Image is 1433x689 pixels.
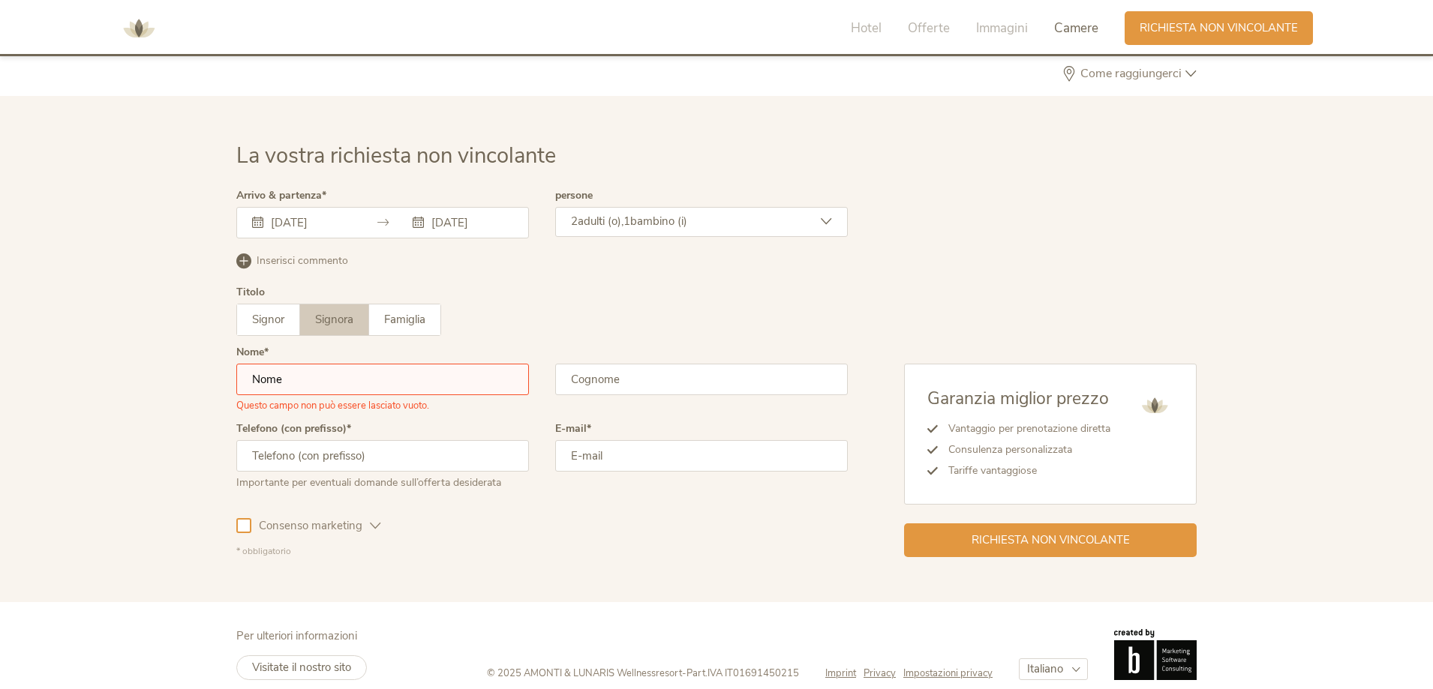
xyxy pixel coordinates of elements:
[682,667,686,680] span: -
[236,141,556,170] span: La vostra richiesta non vincolante
[236,364,529,395] input: Nome
[236,347,269,358] label: Nome
[236,628,357,643] span: Per ulteriori informazioni
[236,440,529,472] input: Telefono (con prefisso)
[315,312,353,327] span: Signora
[1136,387,1173,424] img: AMONTI & LUNARIS Wellnessresort
[1077,67,1185,79] span: Come raggiungerci
[267,215,353,230] input: Arrivo
[825,667,864,680] a: Imprint
[938,439,1110,460] li: Consulenza personalizzata
[555,440,848,472] input: E-mail
[571,214,578,229] span: 2
[555,424,591,434] label: E-mail
[555,364,848,395] input: Cognome
[908,19,950,37] span: Offerte
[1054,19,1098,37] span: Camere
[236,395,429,412] span: Questo campo non può essere lasciato vuoto.
[384,312,425,327] span: Famiglia
[236,190,326,201] label: Arrivo & partenza
[116,6,161,51] img: AMONTI & LUNARIS Wellnessresort
[487,667,682,680] span: © 2025 AMONTI & LUNARIS Wellnessresort
[236,287,265,298] div: Titolo
[236,655,367,680] a: Visitate il nostro sito
[976,19,1028,37] span: Immagini
[623,214,630,229] span: 1
[236,545,848,558] div: * obbligatorio
[825,667,856,680] span: Imprint
[686,667,799,680] span: Part.IVA IT01691450215
[428,215,513,230] input: Partenza
[578,214,623,229] span: adulti (o),
[257,253,348,268] span: Inserisci commento
[252,312,284,327] span: Signor
[938,460,1110,481] li: Tariffe vantaggiose
[864,667,896,680] span: Privacy
[251,518,370,534] span: Consenso marketing
[1140,20,1298,36] span: Richiesta non vincolante
[236,472,529,490] div: Importante per eventuali domande sull’offerta desiderata
[116,22,161,33] a: AMONTI & LUNARIS Wellnessresort
[972,532,1130,548] span: Richiesta non vincolante
[927,387,1109,410] span: Garanzia miglior prezzo
[555,190,593,201] label: persone
[630,214,687,229] span: bambino (i)
[851,19,882,37] span: Hotel
[252,660,351,675] span: Visitate il nostro sito
[236,424,351,434] label: Telefono (con prefisso)
[903,667,993,680] a: Impostazioni privacy
[1114,629,1197,680] img: Brandnamic GmbH | Leading Hospitality Solutions
[938,418,1110,439] li: Vantaggio per prenotazione diretta
[864,667,903,680] a: Privacy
